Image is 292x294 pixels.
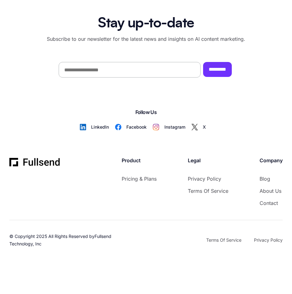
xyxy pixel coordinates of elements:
[260,175,283,183] a: Blog
[203,123,212,131] div: X
[32,108,260,116] h5: Follow Us
[80,123,115,131] a: LinkedIn
[122,156,157,165] p: Product
[126,123,153,131] div: Facebook
[98,15,194,32] h2: Stay up-to-date
[260,156,283,165] p: Company
[164,123,192,131] div: Instagram
[206,236,241,244] a: Terms of Service
[254,236,283,244] a: Privacy Policy
[260,199,283,207] a: contact
[115,123,153,131] a: Facebook
[261,263,285,287] iframe: Drift Widget Chat Controller
[188,187,228,195] a: Terms of Service
[188,175,228,183] a: Privacy Policy
[153,123,192,131] a: Instagram
[9,233,119,248] p: © Copyright 2025 All Rights Reserved by
[122,175,157,183] a: Pricing & Plans
[39,35,253,43] div: Subscribe to our newsletter for the latest news and insights on AI content marketing.
[188,156,228,165] p: Legal
[260,187,283,195] a: About Us
[91,123,115,131] div: LinkedIn
[192,123,212,131] a: X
